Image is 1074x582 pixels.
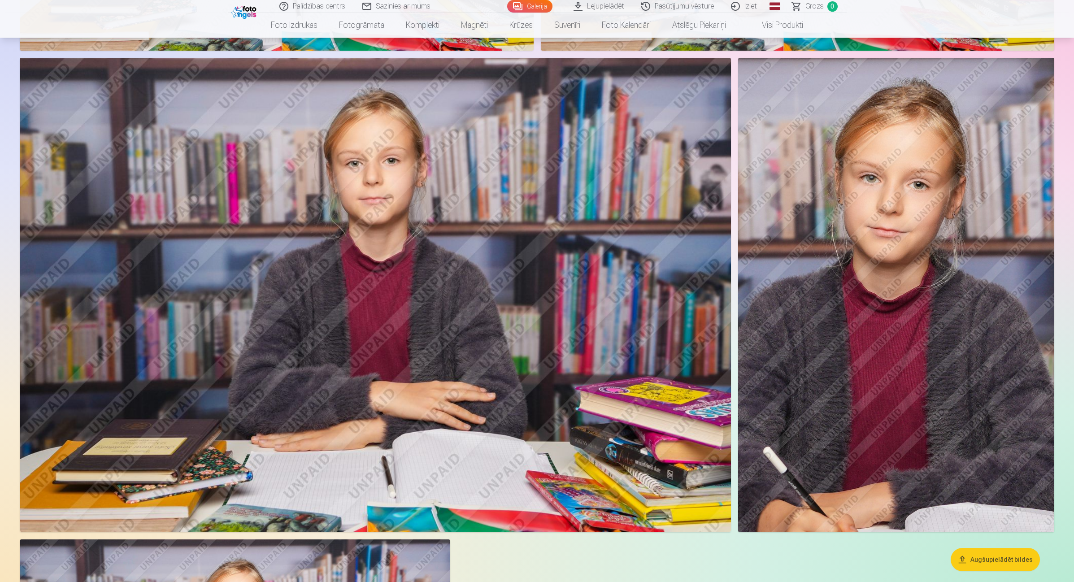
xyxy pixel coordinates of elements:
a: Visi produkti [737,13,814,38]
button: Augšupielādēt bildes [951,548,1040,571]
a: Fotogrāmata [328,13,395,38]
a: Komplekti [395,13,450,38]
a: Foto kalendāri [591,13,661,38]
a: Atslēgu piekariņi [661,13,737,38]
span: 0 [827,1,838,12]
a: Magnēti [450,13,499,38]
span: Grozs [805,1,824,12]
a: Foto izdrukas [260,13,328,38]
img: /fa1 [231,4,259,19]
a: Krūzes [499,13,544,38]
a: Suvenīri [544,13,591,38]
